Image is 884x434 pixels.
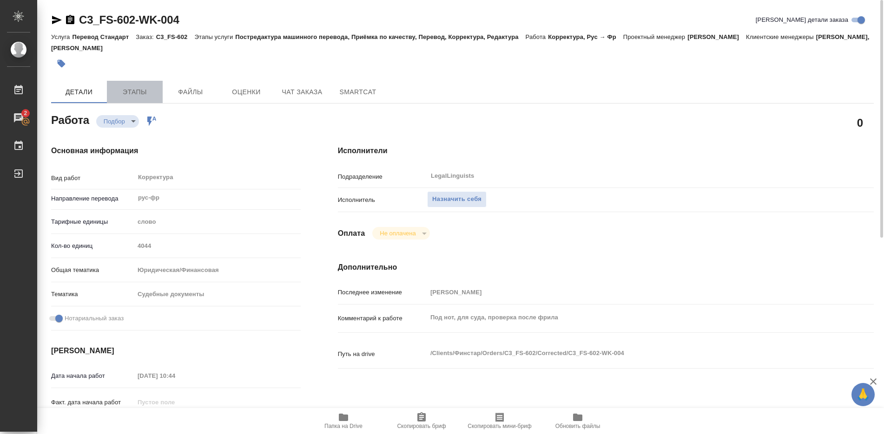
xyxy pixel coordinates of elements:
[156,33,195,40] p: C3_FS-602
[280,86,324,98] span: Чат заказа
[548,33,623,40] p: Корректура, Рус → Фр
[51,241,134,251] p: Кол-во единиц
[461,408,539,434] button: Скопировать мини-бриф
[851,383,875,406] button: 🙏
[51,345,301,356] h4: [PERSON_NAME]
[134,286,301,302] div: Судебные документы
[432,194,482,205] span: Назначить себя
[134,239,301,253] input: Пустое поле
[338,350,427,359] p: Путь на drive
[101,117,128,125] button: Подбор
[338,228,365,239] h4: Оплата
[427,191,487,207] button: Назначить себя
[857,115,863,130] h2: 0
[377,229,418,237] button: Не оплачена
[96,115,139,128] div: Подбор
[555,423,600,429] span: Обновить файлы
[427,310,829,325] textarea: Под нот, для суда, проверка после фрила
[427,345,829,361] textarea: /Clients/Финстар/Orders/C3_FS-602/Corrected/C3_FS-602-WK-004
[134,214,301,230] div: слово
[338,195,427,205] p: Исполнитель
[338,262,874,273] h4: Дополнительно
[338,314,427,323] p: Комментарий к работе
[304,408,383,434] button: Папка на Drive
[57,86,101,98] span: Детали
[51,371,134,381] p: Дата начала работ
[51,33,72,40] p: Услуга
[134,369,216,382] input: Пустое поле
[235,33,525,40] p: Постредактура машинного перевода, Приёмка по качеству, Перевод, Корректура, Редактура
[112,86,157,98] span: Этапы
[338,288,427,297] p: Последнее изменение
[427,285,829,299] input: Пустое поле
[746,33,816,40] p: Клиентские менеджеры
[372,227,429,240] div: Подбор
[2,106,35,130] a: 2
[134,395,216,409] input: Пустое поле
[51,174,134,183] p: Вид работ
[526,33,548,40] p: Работа
[687,33,746,40] p: [PERSON_NAME]
[51,53,72,74] button: Добавить тэг
[338,172,427,181] p: Подразделение
[51,217,134,227] p: Тарифные единицы
[51,194,134,203] p: Направление перевода
[72,33,136,40] p: Перевод Стандарт
[51,111,89,128] h2: Работа
[468,423,531,429] span: Скопировать мини-бриф
[383,408,461,434] button: Скопировать бриф
[168,86,213,98] span: Файлы
[79,13,179,26] a: C3_FS-602-WK-004
[539,408,617,434] button: Обновить файлы
[397,423,446,429] span: Скопировать бриф
[324,423,363,429] span: Папка на Drive
[224,86,269,98] span: Оценки
[756,15,848,25] span: [PERSON_NAME] детали заказа
[338,145,874,156] h4: Исполнители
[194,33,235,40] p: Этапы услуги
[51,145,301,156] h4: Основная информация
[51,266,134,275] p: Общая тематика
[855,385,871,404] span: 🙏
[134,262,301,278] div: Юридическая/Финансовая
[336,86,380,98] span: SmartCat
[65,314,124,323] span: Нотариальный заказ
[51,14,62,26] button: Скопировать ссылку для ЯМессенджера
[136,33,156,40] p: Заказ:
[623,33,687,40] p: Проектный менеджер
[51,398,134,407] p: Факт. дата начала работ
[65,14,76,26] button: Скопировать ссылку
[18,109,33,118] span: 2
[51,290,134,299] p: Тематика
